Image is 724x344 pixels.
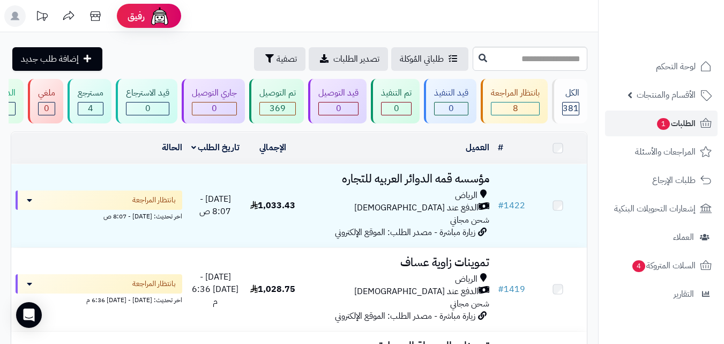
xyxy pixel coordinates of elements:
[498,283,504,296] span: #
[132,195,176,206] span: بانتظار المراجعة
[422,79,479,123] a: قيد التنفيذ 0
[498,283,525,296] a: #1419
[180,79,247,123] a: جاري التوصيل 0
[605,139,718,165] a: المراجعات والأسئلة
[656,59,696,74] span: لوحة التحكم
[259,141,286,154] a: الإجمالي
[16,210,182,221] div: اخر تحديث: [DATE] - 8:07 ص
[498,199,504,212] span: #
[479,79,550,123] a: بانتظار المراجعة 8
[78,103,103,115] div: 4
[38,87,55,99] div: ملغي
[354,286,479,298] span: الدفع عند [DEMOGRAPHIC_DATA]
[114,79,180,123] a: قيد الاسترجاع 0
[277,53,297,65] span: تصفية
[455,189,477,202] span: الرياض
[126,103,169,115] div: 0
[39,103,55,115] div: 0
[78,87,103,99] div: مسترجع
[605,54,718,79] a: لوحة التحكم
[656,116,696,131] span: الطلبات
[259,87,296,99] div: تم التوصيل
[192,270,238,308] span: [DATE] - [DATE] 6:36 م
[491,87,540,99] div: بانتظار المراجعة
[306,79,369,123] a: قيد التوصيل 0
[605,196,718,222] a: إشعارات التحويلات البنكية
[466,141,489,154] a: العميل
[513,102,518,115] span: 8
[65,79,114,123] a: مسترجع 4
[400,53,444,65] span: طلباتي المُوكلة
[435,103,468,115] div: 0
[192,103,236,115] div: 0
[132,279,176,289] span: بانتظار المراجعة
[605,224,718,250] a: العملاء
[631,258,696,273] span: السلات المتروكة
[651,27,714,50] img: logo-2.png
[145,102,151,115] span: 0
[449,102,454,115] span: 0
[26,79,65,123] a: ملغي 0
[333,53,379,65] span: تصدير الطلبات
[335,226,475,239] span: زيارة مباشرة - مصدر الطلب: الموقع الإلكتروني
[318,87,359,99] div: قيد التوصيل
[250,199,295,212] span: 1,033.43
[319,103,358,115] div: 0
[605,281,718,307] a: التقارير
[192,87,237,99] div: جاري التوصيل
[673,230,694,245] span: العملاء
[199,193,231,218] span: [DATE] - 8:07 ص
[16,302,42,328] div: Open Intercom Messenger
[21,53,79,65] span: إضافة طلب جديد
[309,47,388,71] a: تصدير الطلبات
[126,87,169,99] div: قيد الاسترجاع
[254,47,305,71] button: تصفية
[382,103,411,115] div: 0
[605,253,718,279] a: السلات المتروكة4
[562,87,579,99] div: الكل
[498,199,525,212] a: #1422
[491,103,539,115] div: 8
[605,167,718,193] a: طلبات الإرجاع
[498,141,503,154] a: #
[637,87,696,103] span: الأقسام والمنتجات
[212,102,217,115] span: 0
[28,5,55,30] a: تحديثات المنصة
[128,10,145,23] span: رفيق
[306,257,489,269] h3: تموينات زاوية عساف
[381,87,412,99] div: تم التنفيذ
[335,310,475,323] span: زيارة مباشرة - مصدر الطلب: الموقع الإلكتروني
[149,5,170,27] img: ai-face.png
[260,103,295,115] div: 369
[635,144,696,159] span: المراجعات والأسئلة
[563,102,579,115] span: 381
[369,79,422,123] a: تم التنفيذ 0
[247,79,306,123] a: تم التوصيل 369
[44,102,49,115] span: 0
[652,173,696,188] span: طلبات الإرجاع
[455,273,477,286] span: الرياض
[191,141,240,154] a: تاريخ الطلب
[88,102,93,115] span: 4
[162,141,182,154] a: الحالة
[614,201,696,216] span: إشعارات التحويلات البنكية
[550,79,589,123] a: الكل381
[354,202,479,214] span: الدفع عند [DEMOGRAPHIC_DATA]
[605,111,718,136] a: الطلبات1
[450,297,489,310] span: شحن مجاني
[657,118,670,130] span: 1
[632,260,645,272] span: 4
[394,102,399,115] span: 0
[336,102,341,115] span: 0
[391,47,468,71] a: طلباتي المُوكلة
[674,287,694,302] span: التقارير
[270,102,286,115] span: 369
[434,87,468,99] div: قيد التنفيذ
[12,47,102,71] a: إضافة طلب جديد
[16,294,182,305] div: اخر تحديث: [DATE] - [DATE] 6:36 م
[250,283,295,296] span: 1,028.75
[306,173,489,185] h3: مؤسسه قمه الدوائر العربيه للتجاره
[450,214,489,226] span: شحن مجاني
